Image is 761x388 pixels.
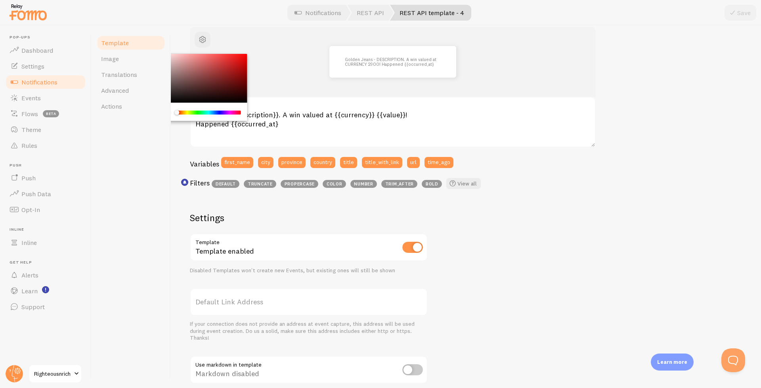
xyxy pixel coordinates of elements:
[5,235,86,250] a: Inline
[5,283,86,299] a: Learn
[101,39,129,47] span: Template
[190,267,428,274] div: Disabled Templates won't create new Events, but existing ones will still be shown
[258,157,273,168] button: city
[34,369,72,378] span: Righteousnrich
[21,62,44,70] span: Settings
[101,55,119,63] span: Image
[310,157,335,168] button: country
[278,157,306,168] button: province
[96,51,166,67] a: Image
[340,157,357,168] button: title
[181,179,188,186] svg: <p>Use filters like | propercase to change CITY to City in your templates</p>
[190,288,428,316] label: Default Link Address
[5,122,86,138] a: Theme
[221,157,253,168] button: first_name
[21,126,41,134] span: Theme
[10,227,86,232] span: Inline
[5,186,86,202] a: Push Data
[5,138,86,153] a: Rules
[21,287,38,295] span: Learn
[190,356,428,385] div: Markdown disabled
[8,2,48,22] img: fomo-relay-logo-orange.svg
[721,348,745,372] iframe: Help Scout Beacon - Open
[96,98,166,114] a: Actions
[5,42,86,58] a: Dashboard
[407,157,420,168] button: url
[212,180,239,188] span: default
[21,141,37,149] span: Rules
[651,354,694,371] div: Learn more
[190,159,219,168] h3: Variables
[21,303,45,311] span: Support
[5,58,86,74] a: Settings
[5,106,86,122] a: Flows beta
[101,86,129,94] span: Advanced
[10,163,86,168] span: Push
[362,157,402,168] button: title_with_link
[21,110,38,118] span: Flows
[10,35,86,40] span: Pop-ups
[5,202,86,218] a: Opt-In
[21,46,53,54] span: Dashboard
[5,267,86,283] a: Alerts
[424,157,453,168] button: time_ago
[43,110,59,117] span: beta
[101,71,137,78] span: Translations
[21,94,41,102] span: Events
[244,180,276,188] span: truncate
[657,358,687,366] p: Learn more
[190,97,596,110] label: Notification Message
[101,102,122,110] span: Actions
[422,180,442,188] span: bold
[345,57,440,67] p: Golden Jeans - DESCRIPTION. A win valued at CURRENCY 2900! Happened {{occurred_at}
[21,190,51,198] span: Push Data
[96,82,166,98] a: Advanced
[42,286,49,293] svg: <p>Watch New Feature Tutorials!</p>
[281,180,318,188] span: propercase
[21,206,40,214] span: Opt-In
[190,321,428,342] div: If your connection does not provide an address at event capture, this address will be used during...
[323,180,346,188] span: color
[350,180,377,188] span: number
[96,35,166,51] a: Template
[21,174,36,182] span: Push
[21,271,38,279] span: Alerts
[10,260,86,265] span: Get Help
[29,364,82,383] a: Righteousnrich
[190,178,210,187] h3: Filters
[5,90,86,106] a: Events
[158,54,247,121] div: Chrome color picker
[5,170,86,186] a: Push
[5,74,86,90] a: Notifications
[5,299,86,315] a: Support
[96,67,166,82] a: Translations
[190,212,428,224] h2: Settings
[21,239,37,247] span: Inline
[21,78,57,86] span: Notifications
[446,178,481,189] a: View all
[381,180,417,188] span: trim_after
[190,233,428,262] div: Template enabled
